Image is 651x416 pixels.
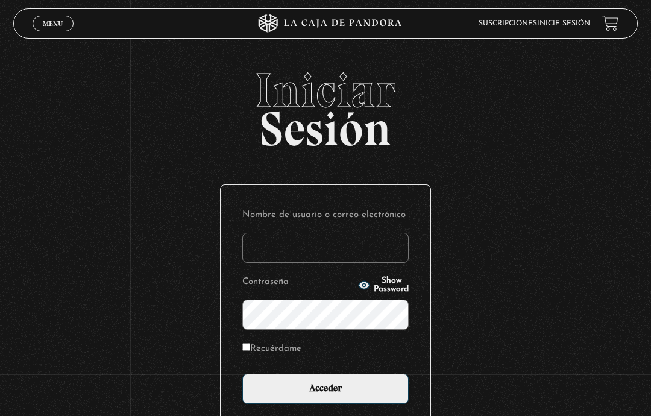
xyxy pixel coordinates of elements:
label: Recuérdame [242,341,301,357]
input: Acceder [242,374,409,404]
label: Contraseña [242,274,354,290]
a: Inicie sesión [537,20,590,27]
h2: Sesión [13,66,638,143]
label: Nombre de usuario o correo electrónico [242,207,409,223]
button: Show Password [358,277,409,294]
a: Suscripciones [479,20,537,27]
a: View your shopping cart [602,15,618,31]
span: Cerrar [39,30,68,39]
input: Recuérdame [242,343,250,351]
span: Menu [43,20,63,27]
span: Iniciar [13,66,638,115]
span: Show Password [374,277,409,294]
